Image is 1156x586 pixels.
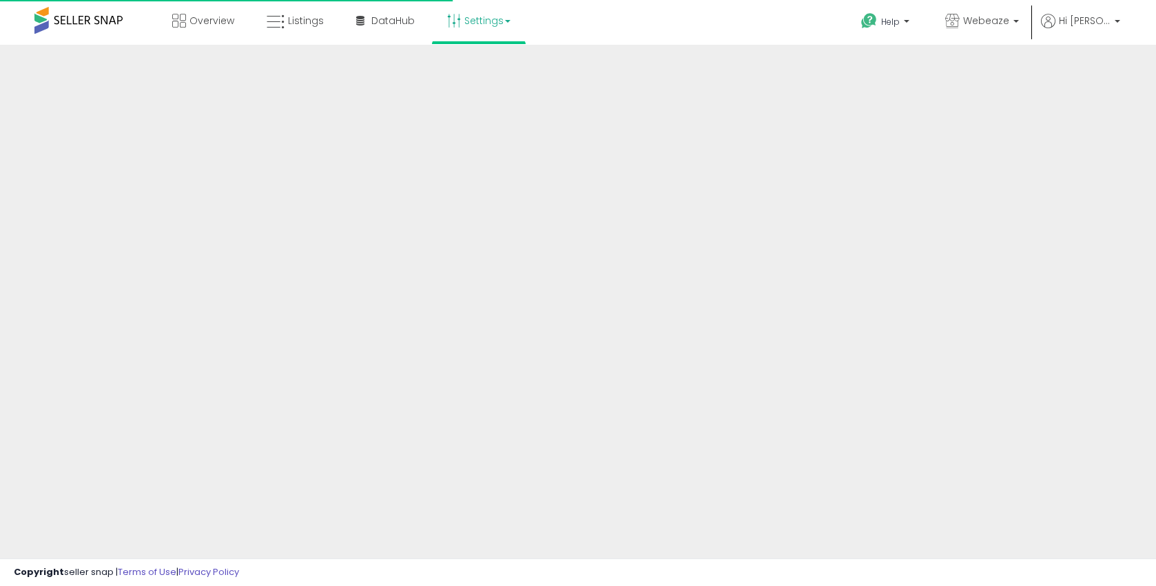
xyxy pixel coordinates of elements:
[14,565,64,578] strong: Copyright
[963,14,1009,28] span: Webeaze
[881,16,900,28] span: Help
[860,12,878,30] i: Get Help
[371,14,415,28] span: DataHub
[178,565,239,578] a: Privacy Policy
[850,2,923,45] a: Help
[288,14,324,28] span: Listings
[1059,14,1111,28] span: Hi [PERSON_NAME]
[118,565,176,578] a: Terms of Use
[14,566,239,579] div: seller snap | |
[189,14,234,28] span: Overview
[1041,14,1120,45] a: Hi [PERSON_NAME]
